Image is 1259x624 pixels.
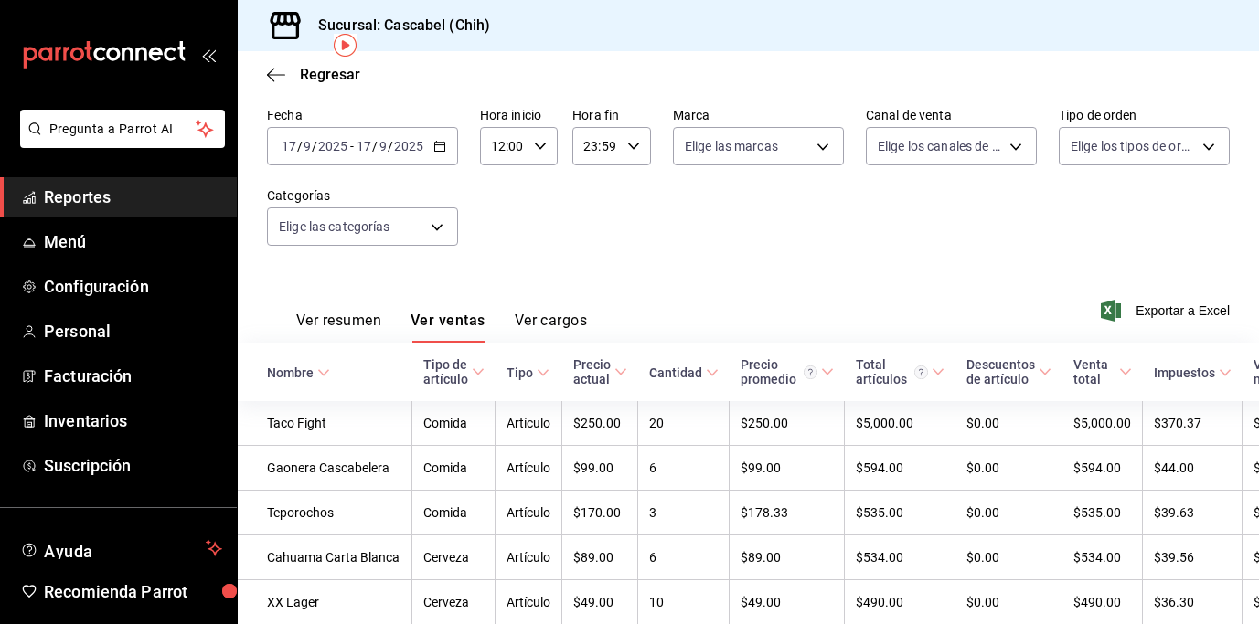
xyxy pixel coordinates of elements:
div: Impuestos [1154,365,1215,380]
div: Descuentos de artículo [966,357,1035,386]
input: -- [281,139,297,153]
input: -- [379,139,388,153]
td: Artículo [496,535,562,580]
button: Regresar [267,66,360,83]
label: Marca [673,109,844,122]
td: $534.00 [1062,535,1143,580]
span: Impuestos [1154,365,1232,380]
label: Hora fin [572,109,651,122]
span: Regresar [300,66,360,83]
td: $5,000.00 [845,401,955,446]
span: Nombre [267,365,330,380]
button: Pregunta a Parrot AI [20,110,225,148]
span: Facturación [44,364,222,388]
button: Ver ventas [411,312,485,343]
span: / [312,139,317,153]
td: $535.00 [845,491,955,535]
h3: Sucursal: Cascabel (Chih) [304,15,490,37]
button: Ver resumen [296,312,381,343]
span: / [388,139,393,153]
span: / [297,139,303,153]
label: Canal de venta [866,109,1037,122]
td: Comida [412,446,496,491]
td: Artículo [496,491,562,535]
button: Tooltip marker [334,34,357,57]
td: $250.00 [730,401,845,446]
td: 6 [638,446,730,491]
span: Elige los tipos de orden [1071,137,1196,155]
td: $250.00 [562,401,638,446]
button: Exportar a Excel [1104,300,1230,322]
td: $5,000.00 [1062,401,1143,446]
svg: Precio promedio = Total artículos / cantidad [804,365,817,379]
button: Ver cargos [515,312,588,343]
span: Elige las marcas [685,137,778,155]
div: Venta total [1073,357,1115,386]
span: Menú [44,229,222,254]
a: Pregunta a Parrot AI [13,132,225,152]
td: Artículo [496,401,562,446]
div: Nombre [267,365,314,380]
input: -- [303,139,312,153]
span: / [372,139,378,153]
span: Descuentos de artículo [966,357,1051,386]
td: $39.56 [1143,535,1243,580]
span: Inventarios [44,408,222,433]
span: Personal [44,319,222,344]
td: $44.00 [1143,446,1243,491]
td: Gaonera Cascabelera [238,446,412,491]
div: navigation tabs [296,312,587,343]
label: Tipo de orden [1059,109,1230,122]
td: Cerveza [412,535,496,580]
span: Tipo [507,365,549,380]
td: Teporochos [238,491,412,535]
span: - [350,139,354,153]
div: Precio promedio [741,357,817,386]
span: Cantidad [649,365,719,380]
span: Suscripción [44,453,222,478]
td: $99.00 [562,446,638,491]
svg: El total artículos considera cambios de precios en los artículos así como costos adicionales por ... [914,365,928,379]
span: Precio actual [573,357,627,386]
td: $0.00 [955,491,1062,535]
div: Precio actual [573,357,611,386]
td: Cahuama Carta Blanca [238,535,412,580]
div: Total artículos [856,357,928,386]
span: Precio promedio [741,357,834,386]
td: 3 [638,491,730,535]
span: Total artículos [856,357,944,386]
span: Recomienda Parrot [44,579,222,604]
span: Configuración [44,274,222,299]
div: Tipo de artículo [423,357,468,386]
input: -- [356,139,372,153]
td: $594.00 [1062,446,1143,491]
td: Comida [412,491,496,535]
label: Categorías [267,189,458,202]
span: Elige los canales de venta [878,137,1003,155]
label: Fecha [267,109,458,122]
div: Cantidad [649,365,702,380]
span: Pregunta a Parrot AI [49,120,197,139]
td: $99.00 [730,446,845,491]
td: $370.37 [1143,401,1243,446]
td: Taco Fight [238,401,412,446]
td: $170.00 [562,491,638,535]
span: Venta total [1073,357,1132,386]
span: Ayuda [44,537,198,559]
button: open_drawer_menu [201,48,216,62]
span: Reportes [44,185,222,209]
td: 20 [638,401,730,446]
span: Tipo de artículo [423,357,485,386]
td: $534.00 [845,535,955,580]
span: Elige las categorías [279,217,390,236]
td: $0.00 [955,446,1062,491]
td: $39.63 [1143,491,1243,535]
td: $178.33 [730,491,845,535]
td: 6 [638,535,730,580]
input: ---- [393,139,424,153]
td: Comida [412,401,496,446]
td: $0.00 [955,401,1062,446]
td: $0.00 [955,535,1062,580]
input: ---- [317,139,348,153]
td: $89.00 [730,535,845,580]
